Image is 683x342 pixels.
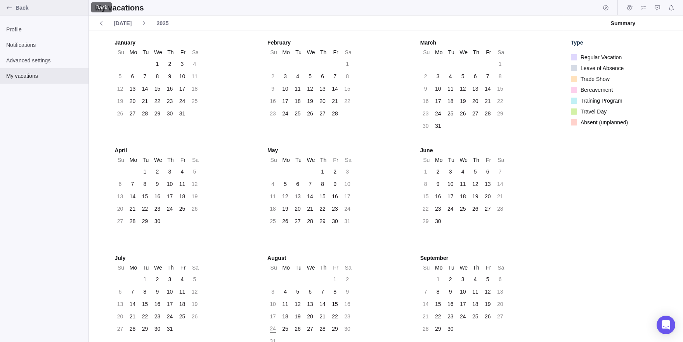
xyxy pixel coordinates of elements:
[6,26,82,33] span: Profile
[460,275,466,283] div: 3
[497,110,503,117] div: 29
[496,262,506,273] div: Sa
[320,72,325,80] div: 6
[154,192,161,200] div: 16
[192,205,198,213] div: 26
[293,262,304,273] div: Tu
[140,262,151,273] div: Tu
[577,52,622,63] span: Regular Vacation
[577,84,613,95] span: Bereavement
[344,85,350,93] div: 15
[330,262,341,273] div: Fr
[130,205,136,213] div: 21
[153,155,163,165] div: We
[177,155,188,165] div: Fr
[281,155,291,165] div: Mo
[142,110,148,117] div: 28
[345,275,350,283] div: 2
[117,192,123,200] div: 13
[497,97,503,105] div: 22
[460,192,466,200] div: 18
[435,275,441,283] div: 1
[447,85,454,93] div: 11
[307,180,313,188] div: 7
[319,192,326,200] div: 15
[472,85,478,93] div: 13
[142,192,148,200] div: 15
[447,192,454,200] div: 17
[167,275,172,283] div: 3
[114,19,132,27] span: [DATE]
[293,155,304,165] div: Tu
[447,205,454,213] div: 24
[473,275,478,283] div: 4
[268,155,279,165] div: Su
[268,262,279,273] div: Su
[577,63,624,74] span: Leave of Absence
[142,275,147,283] div: 1
[435,180,441,188] div: 9
[115,155,126,165] div: Su
[179,205,185,213] div: 25
[305,262,316,273] div: We
[498,168,503,175] div: 7
[307,97,313,105] div: 19
[624,2,635,13] span: Time logs
[167,180,173,188] div: 10
[496,47,506,58] div: Sa
[270,180,276,188] div: 4
[115,47,126,58] div: Su
[307,205,313,213] div: 21
[485,110,491,117] div: 28
[473,72,478,80] div: 6
[282,205,288,213] div: 19
[332,168,338,175] div: 2
[142,217,148,225] div: 29
[117,85,123,93] div: 12
[330,155,341,165] div: Fr
[154,97,161,105] div: 22
[167,97,173,105] div: 23
[179,192,185,200] div: 18
[267,39,291,47] span: February
[154,110,161,117] div: 29
[332,72,338,80] div: 7
[577,74,610,84] span: Trade Show
[270,217,276,225] div: 25
[447,97,454,105] div: 18
[270,85,276,93] div: 9
[472,180,478,188] div: 12
[460,168,466,175] div: 4
[117,217,123,225] div: 27
[497,85,503,93] div: 15
[420,39,436,47] span: March
[117,180,123,188] div: 6
[319,205,326,213] div: 22
[600,2,611,13] span: Start timer
[6,41,82,49] span: Notifications
[496,155,506,165] div: Sa
[332,85,338,93] div: 14
[435,85,441,93] div: 10
[179,72,185,80] div: 10
[498,72,503,80] div: 8
[130,72,135,80] div: 6
[295,217,301,225] div: 27
[167,85,173,93] div: 16
[192,192,198,200] div: 19
[295,192,301,200] div: 13
[282,110,288,117] div: 24
[282,217,288,225] div: 26
[130,192,136,200] div: 14
[192,85,198,93] div: 18
[154,217,161,225] div: 30
[448,168,453,175] div: 3
[295,72,300,80] div: 4
[190,262,201,273] div: Sa
[179,110,185,117] div: 31
[154,60,160,68] div: 1
[472,205,478,213] div: 26
[114,254,125,262] span: July
[485,205,491,213] div: 27
[305,47,316,58] div: We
